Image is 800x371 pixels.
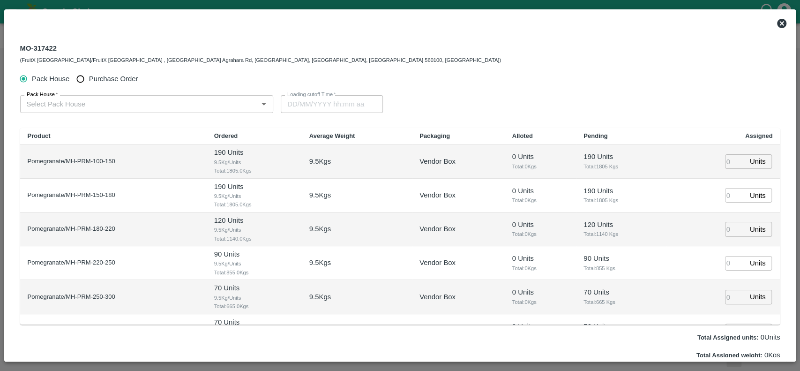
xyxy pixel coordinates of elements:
[214,317,294,327] p: 70 Units
[214,283,294,293] p: 70 Units
[750,292,766,302] p: Units
[696,350,780,360] p: 0 Kgs
[583,298,658,306] span: Total: 665 Kgs
[583,230,658,238] span: Total: 1140 Kgs
[725,188,746,203] input: 0
[309,156,331,167] p: 9.5 Kgs
[214,226,294,234] span: 9.5 Kg/Units
[750,224,766,235] p: Units
[214,302,294,310] span: Total: 665.0 Kgs
[20,54,501,65] div: (FruitX [GEOGRAPHIC_DATA]/FruitX [GEOGRAPHIC_DATA] , [GEOGRAPHIC_DATA] Agrahara Rd, [GEOGRAPHIC_D...
[20,179,207,212] td: Pomegranate/MH-PRM-150-180
[32,74,69,84] span: Pack House
[512,162,569,171] span: Total: 0 Kgs
[27,91,58,98] label: Pack House
[583,287,658,297] p: 70 Units
[258,98,270,110] button: Open
[512,151,569,162] p: 0 Units
[583,132,607,139] b: Pending
[583,253,658,264] p: 90 Units
[309,224,331,234] p: 9.5 Kgs
[287,91,336,98] label: Loading cutoff Time
[28,132,51,139] b: Product
[725,324,746,338] input: 0
[419,224,456,234] p: Vendor Box
[512,287,569,297] p: 0 Units
[512,196,569,204] span: Total: 0 Kgs
[583,220,658,230] p: 120 Units
[20,314,207,348] td: Pomegranate/MH-PRM-300-350
[419,292,456,302] p: Vendor Box
[214,132,238,139] b: Ordered
[750,190,766,201] p: Units
[583,186,658,196] p: 190 Units
[512,132,533,139] b: Alloted
[512,264,569,273] span: Total: 0 Kgs
[214,200,294,209] span: Total: 1805.0 Kgs
[745,132,773,139] b: Assigned
[309,190,331,200] p: 9.5 Kgs
[512,298,569,306] span: Total: 0 Kgs
[20,280,207,314] td: Pomegranate/MH-PRM-250-300
[512,230,569,238] span: Total: 0 Kgs
[20,212,207,246] td: Pomegranate/MH-PRM-180-220
[214,294,294,302] span: 9.5 Kg/Units
[419,190,456,200] p: Vendor Box
[697,334,759,341] label: Total Assigned units:
[696,352,763,359] label: Total Assigned weight:
[214,167,294,175] span: Total: 1805.0 Kgs
[309,132,355,139] b: Average Weight
[214,215,294,226] p: 120 Units
[697,332,780,342] p: 0 Units
[583,321,658,332] p: 70 Units
[89,74,138,84] span: Purchase Order
[214,147,294,158] p: 190 Units
[214,158,294,167] span: 9.5 Kg/Units
[750,258,766,268] p: Units
[583,196,658,204] span: Total: 1805 Kgs
[725,222,746,236] input: 0
[419,132,450,139] b: Packaging
[309,292,331,302] p: 9.5 Kgs
[214,182,294,192] p: 190 Units
[512,321,569,332] p: 0 Units
[583,151,658,162] p: 190 Units
[20,42,501,65] div: MO-317422
[725,290,746,304] input: 0
[214,268,294,277] span: Total: 855.0 Kgs
[23,98,255,110] input: Select Pack House
[20,144,207,178] td: Pomegranate/MH-PRM-100-150
[583,162,658,171] span: Total: 1805 Kgs
[214,192,294,200] span: 9.5 Kg/Units
[750,156,766,167] p: Units
[214,235,294,243] span: Total: 1140.0 Kgs
[725,154,746,169] input: 0
[419,156,456,167] p: Vendor Box
[512,186,569,196] p: 0 Units
[309,257,331,268] p: 9.5 Kgs
[281,95,376,113] input: Choose date, selected date is Aug 16, 2025
[419,257,456,268] p: Vendor Box
[583,264,658,273] span: Total: 855 Kgs
[512,253,569,264] p: 0 Units
[512,220,569,230] p: 0 Units
[725,256,746,271] input: 0
[214,249,294,259] p: 90 Units
[20,246,207,280] td: Pomegranate/MH-PRM-220-250
[214,259,294,268] span: 9.5 Kg/Units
